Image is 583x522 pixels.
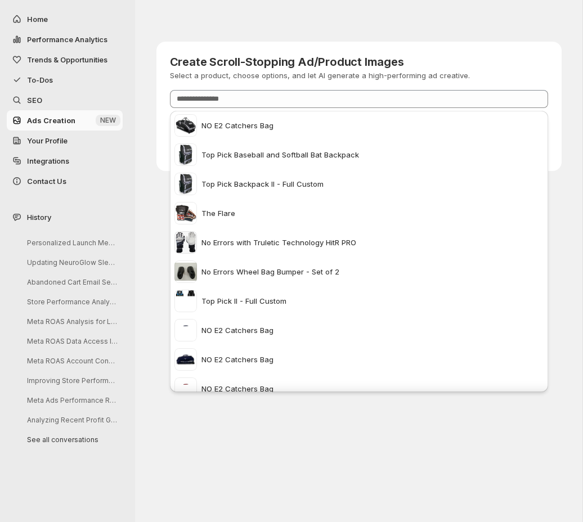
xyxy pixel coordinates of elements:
[27,75,53,84] span: To-Dos
[201,237,356,248] span: No Errors with Truletic Technology HitR PRO
[201,149,359,160] span: Top Pick Baseball and Softball Bat Backpack
[7,29,123,49] button: Performance Analytics
[174,377,197,400] img: NO E2 Catchers Bag
[18,332,125,350] button: Meta ROAS Data Access Issues
[7,110,123,130] button: Ads Creation
[18,431,125,448] button: See all conversations
[174,114,197,137] img: NO E2 Catchers Bag
[7,9,123,29] button: Home
[7,151,123,171] a: Integrations
[201,266,339,277] span: No Errors Wheel Bag Bumper - Set of 2
[174,348,197,371] img: NO E2 Catchers Bag
[201,354,273,365] span: NO E2 Catchers Bag
[27,96,42,105] span: SEO
[201,208,235,219] span: The Flare
[27,136,68,145] span: Your Profile
[27,211,51,223] span: History
[174,319,197,341] img: NO E2 Catchers Bag
[201,120,273,131] span: NO E2 Catchers Bag
[18,254,125,271] button: Updating NeuroGlow Sleep Mask Details
[201,295,286,307] span: Top Pick II - Full Custom
[7,70,123,90] button: To-Dos
[27,116,75,125] span: Ads Creation
[174,231,197,254] img: No Errors with Truletic Technology HitR PRO
[27,35,107,44] span: Performance Analytics
[18,372,125,389] button: Improving Store Performance Analysis Steps
[174,143,197,166] img: Top Pick Baseball and Softball Bat Backpack
[18,234,125,251] button: Personalized Launch Message for Friends & Family
[18,391,125,409] button: Meta Ads Performance Review Inquiry
[18,352,125,370] button: Meta ROAS Account Connection Inquiry
[18,273,125,291] button: Abandoned Cart Email Sequence Creation
[18,293,125,310] button: Store Performance Analysis and Suggestions
[201,325,273,336] span: NO E2 Catchers Bag
[201,178,324,190] span: Top Pick Backpack II - Full Custom
[27,177,66,186] span: Contact Us
[7,49,123,70] button: Trends & Opportunities
[27,156,69,165] span: Integrations
[174,202,197,224] img: The Flare
[170,70,470,81] p: Select a product, choose options, and let AI generate a high-performing ad creative.
[7,130,123,151] a: Your Profile
[201,383,273,394] span: NO E2 Catchers Bag
[174,290,197,312] img: Top Pick II - Full Custom
[18,313,125,330] button: Meta ROAS Analysis for Last 14 Days
[27,15,48,24] span: Home
[174,173,197,195] img: Top Pick Backpack II - Full Custom
[18,411,125,429] button: Analyzing Recent Profit Growth
[7,90,123,110] a: SEO
[27,55,107,64] span: Trends & Opportunities
[170,55,470,69] h3: Create Scroll-Stopping Ad/Product Images
[100,116,116,125] span: NEW
[7,171,123,191] button: Contact Us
